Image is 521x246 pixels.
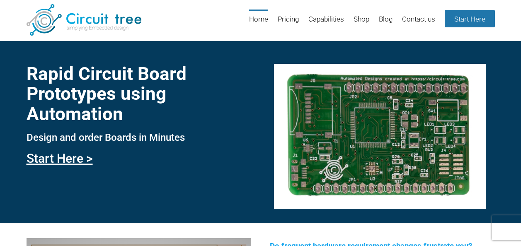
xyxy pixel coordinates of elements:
a: Start Here > [27,151,93,166]
a: Capabilities [308,10,344,36]
img: Circuit Tree [27,4,141,36]
a: Shop [354,10,369,36]
a: Blog [379,10,393,36]
a: Pricing [278,10,299,36]
a: Contact us [402,10,435,36]
a: Start Here [445,10,495,27]
h1: Rapid Circuit Board Prototypes using Automation [27,64,251,124]
h3: Design and order Boards in Minutes [27,132,251,143]
a: Home [249,10,268,36]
